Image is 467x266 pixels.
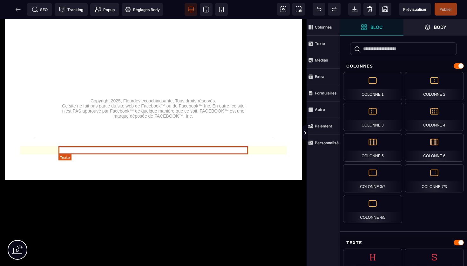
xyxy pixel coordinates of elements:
span: Code de suivi [55,3,88,16]
span: Retour [12,3,24,16]
span: Créer une alerte modale [90,3,119,16]
div: Colonne 3 [343,103,402,131]
strong: Texte [315,41,325,46]
span: Colonnes [307,19,340,36]
span: Publier [439,7,452,12]
span: Capture d'écran [292,3,305,16]
strong: Colonnes [315,25,332,29]
span: Voir mobile [215,3,228,16]
span: Voir bureau [185,3,197,16]
span: Nettoyage [363,3,376,16]
div: Colonnes [340,60,467,72]
span: Texte [307,36,340,52]
span: Importer [348,3,361,16]
span: Voir les composants [277,3,290,16]
strong: Médias [315,58,328,62]
span: Popup [95,6,115,13]
strong: Bloc [370,25,382,29]
strong: Paiement [315,124,332,128]
strong: Body [434,25,446,29]
span: Extra [307,68,340,85]
span: Paiement [307,118,340,134]
div: Colonne 7/3 [405,164,464,192]
span: Favicon [122,3,163,16]
text: Copyright 2025, Fleurdeviecoachingsante, Tous droits réservés. Ce site ne fait pas partie du site... [58,78,248,101]
span: Ouvrir les calques [403,19,467,36]
span: Afficher les vues [340,124,346,143]
strong: Formulaires [315,91,337,95]
div: Colonne 4 [405,103,464,131]
div: Colonne 6 [405,133,464,162]
strong: Autre [315,107,325,112]
span: Voir tablette [200,3,213,16]
span: Ouvrir les blocs [340,19,403,36]
span: Personnalisé [307,134,340,151]
div: Colonne 4/5 [343,195,402,223]
span: Enregistrer [379,3,391,16]
span: Métadata SEO [27,3,52,16]
div: Texte [340,237,467,249]
div: Colonne 1 [343,72,402,100]
div: Colonne 3/7 [343,164,402,192]
span: Rétablir [328,3,341,16]
div: Colonne 2 [405,72,464,100]
span: Défaire [313,3,325,16]
div: Colonne 5 [343,133,402,162]
span: Réglages Body [125,6,160,13]
span: Autre [307,101,340,118]
strong: Personnalisé [315,140,339,145]
span: Tracking [59,6,83,13]
span: Médias [307,52,340,68]
span: Prévisualiser [403,7,427,12]
strong: Extra [315,74,324,79]
span: Formulaires [307,85,340,101]
span: SEO [32,6,48,13]
span: Aperçu [399,3,431,16]
text: Vie privée - Conditions d'utilisation - Cookies [58,104,248,113]
text: Copyright 2023, [DOMAIN_NAME], Tous droits réservés. [58,126,248,134]
span: Enregistrer le contenu [435,3,457,16]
